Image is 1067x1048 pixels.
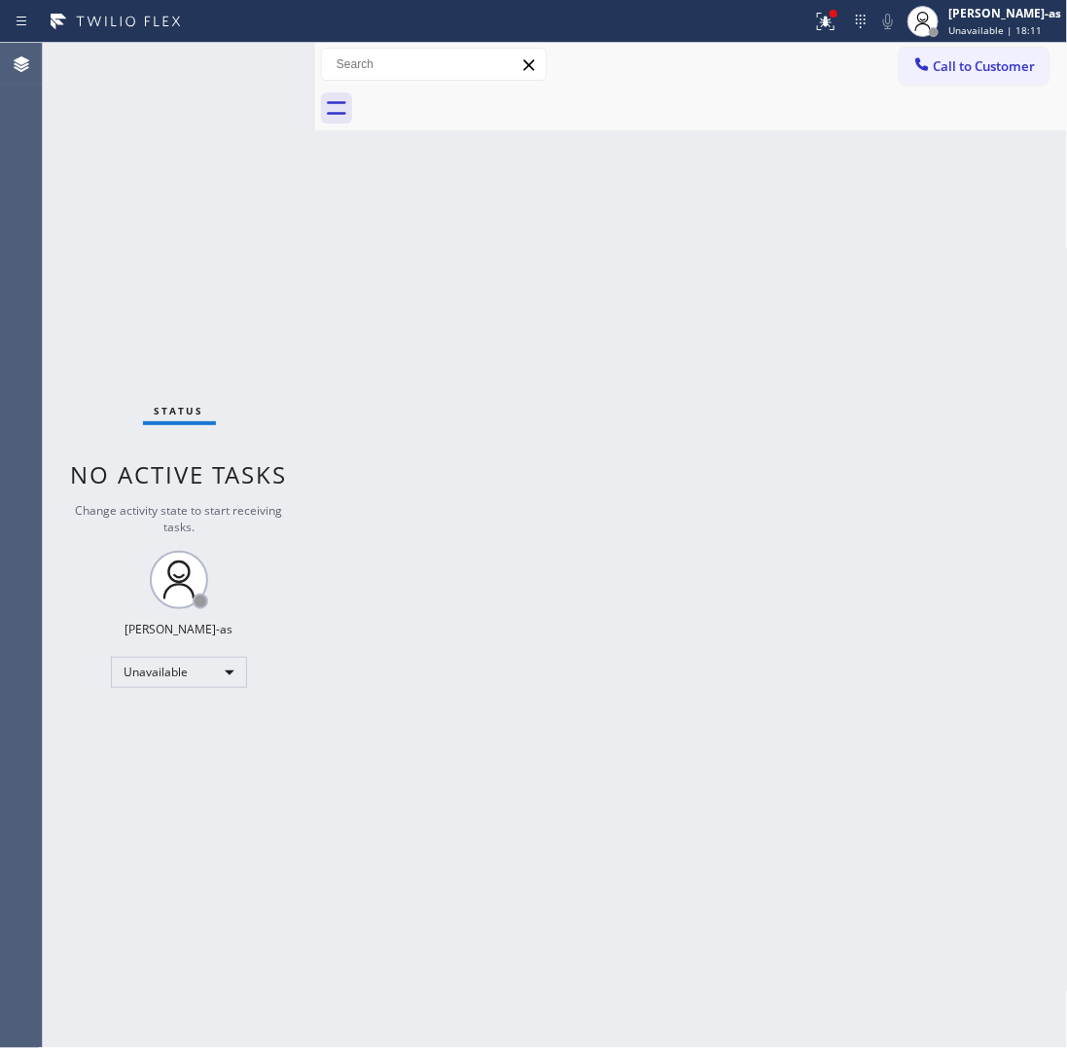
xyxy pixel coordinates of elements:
[874,8,902,35] button: Mute
[948,23,1042,37] span: Unavailable | 18:11
[111,657,247,688] div: Unavailable
[76,502,283,535] span: Change activity state to start receiving tasks.
[125,621,233,637] div: [PERSON_NAME]-as
[900,48,1049,85] button: Call to Customer
[948,5,1061,21] div: [PERSON_NAME]-as
[322,49,546,80] input: Search
[71,458,288,490] span: No active tasks
[155,404,204,417] span: Status
[934,57,1036,75] span: Call to Customer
